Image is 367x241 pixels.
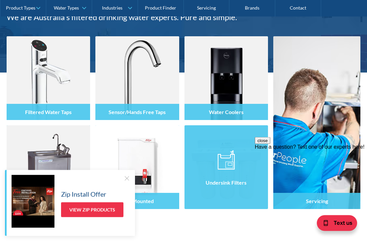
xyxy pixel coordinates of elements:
div: Product Types [6,5,35,11]
h5: Zip Install Offer [61,189,106,199]
div: Industries [102,5,122,11]
h4: Water Coolers [209,109,244,115]
h4: Sensor/Hands Free Taps [109,109,166,115]
img: Undersink Filters [184,126,268,209]
a: View Zip Products [61,202,123,217]
iframe: podium webchat widget bubble [301,208,367,241]
img: Filtered Water Taps [7,37,90,120]
iframe: podium webchat widget prompt [255,137,367,216]
img: Zip Install Offer [12,175,54,228]
img: Wall Mounted [95,126,179,209]
a: Servicing [273,37,360,209]
h4: Wall Mounted [120,198,154,204]
img: Water Coolers [184,37,268,120]
img: Drinking Fountains [7,126,90,209]
img: Sensor/Hands Free Taps [95,37,179,120]
div: Water Types [54,5,79,11]
h4: Filtered Water Taps [25,109,72,115]
h4: Undersink Filters [206,180,247,186]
